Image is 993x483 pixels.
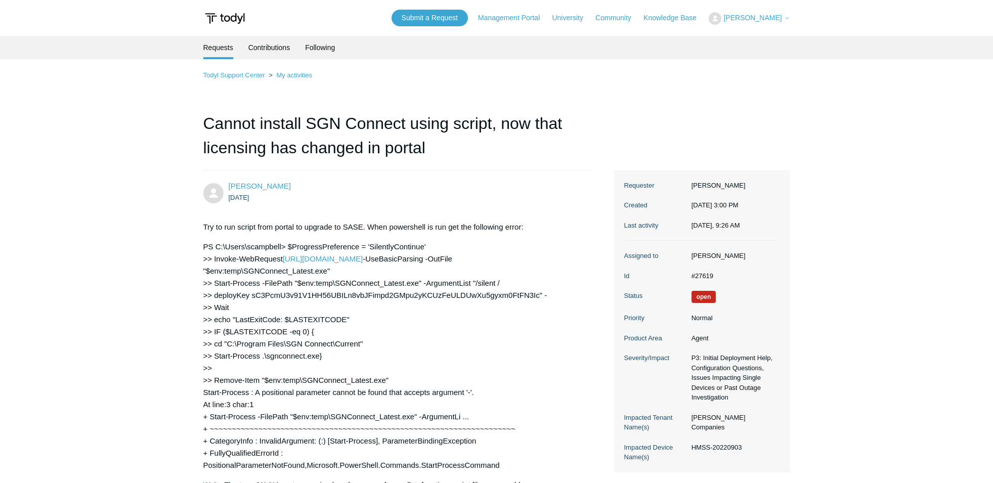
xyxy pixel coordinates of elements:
[203,71,265,79] a: Todyl Support Center
[203,241,581,471] p: PS C:\Users\scampbell> $ProgressPreference = 'SilentlyContinue' >> Invoke-WebRequest -UseBasicPar...
[686,313,780,323] dd: Normal
[624,291,686,301] dt: Status
[229,182,291,190] span: Dave Metzgar
[624,271,686,281] dt: Id
[686,181,780,191] dd: [PERSON_NAME]
[283,254,363,263] a: [URL][DOMAIN_NAME]
[624,413,686,432] dt: Impacted Tenant Name(s)
[624,200,686,210] dt: Created
[709,12,790,25] button: [PERSON_NAME]
[595,13,641,23] a: Community
[686,353,780,403] dd: P3: Initial Deployment Help, Configuration Questions, Issues Impacting Single Devices or Past Out...
[692,222,740,229] time: 08/26/2025, 09:26
[203,9,246,28] img: Todyl Support Center Help Center home page
[692,291,716,303] span: We are working on a response for you
[686,333,780,343] dd: Agent
[624,181,686,191] dt: Requester
[248,36,290,59] a: Contributions
[392,10,468,26] a: Submit a Request
[203,221,581,233] p: Try to run script from portal to upgrade to SASE. When powershell is run get the following error:
[624,333,686,343] dt: Product Area
[686,413,780,432] dd: [PERSON_NAME] Companies
[267,71,312,79] li: My activities
[686,443,780,453] dd: HMSS-20220903
[203,36,233,59] li: Requests
[203,111,591,170] h1: Cannot install SGN Connect using script, now that licensing has changed in portal
[203,71,267,79] li: Todyl Support Center
[478,13,550,23] a: Management Portal
[624,251,686,261] dt: Assigned to
[643,13,707,23] a: Knowledge Base
[723,14,782,22] span: [PERSON_NAME]
[686,271,780,281] dd: #27619
[624,443,686,462] dt: Impacted Device Name(s)
[229,182,291,190] a: [PERSON_NAME]
[624,353,686,363] dt: Severity/Impact
[229,194,249,201] time: 08/22/2025, 15:00
[276,71,312,79] a: My activities
[552,13,593,23] a: University
[624,313,686,323] dt: Priority
[624,221,686,231] dt: Last activity
[686,251,780,261] dd: [PERSON_NAME]
[305,36,335,59] a: Following
[692,201,739,209] time: 08/22/2025, 15:00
